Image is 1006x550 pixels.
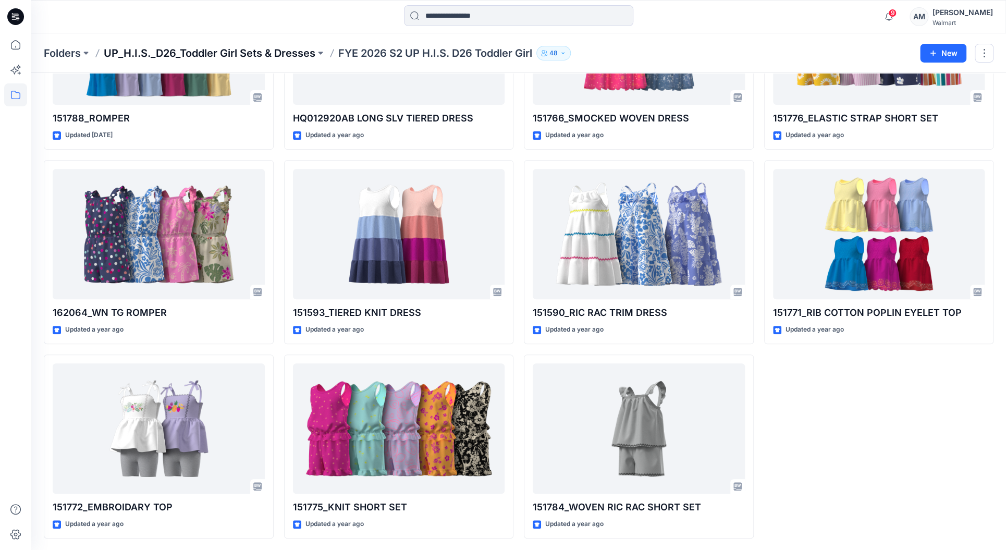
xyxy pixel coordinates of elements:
[773,111,985,126] p: 151776_ELASTIC STRAP SHORT SET
[545,324,604,335] p: Updated a year ago
[533,111,745,126] p: 151766_SMOCKED WOVEN DRESS
[44,46,81,60] a: Folders
[786,130,844,141] p: Updated a year ago
[545,130,604,141] p: Updated a year ago
[53,500,265,515] p: 151772_EMBROIDARY TOP
[65,519,124,530] p: Updated a year ago
[533,169,745,299] a: 151590_RIC RAC TRIM DRESS
[305,130,364,141] p: Updated a year ago
[933,19,993,27] div: Walmart
[293,305,505,320] p: 151593_TIERED KNIT DRESS
[533,500,745,515] p: 151784_WOVEN RIC RAC SHORT SET
[293,169,505,299] a: 151593_TIERED KNIT DRESS
[533,363,745,494] a: 151784_WOVEN RIC RAC SHORT SET
[65,130,113,141] p: Updated [DATE]
[338,46,532,60] p: FYE 2026 S2 UP H.I.S. D26 Toddler Girl
[305,519,364,530] p: Updated a year ago
[53,305,265,320] p: 162064_WN TG ROMPER
[786,324,844,335] p: Updated a year ago
[53,111,265,126] p: 151788_ROMPER
[536,46,571,60] button: 48
[888,9,897,17] span: 9
[773,169,985,299] a: 151771_RIB COTTON POPLIN EYELET TOP
[65,324,124,335] p: Updated a year ago
[773,305,985,320] p: 151771_RIB COTTON POPLIN EYELET TOP
[104,46,315,60] a: UP_H.I.S._D26_Toddler Girl Sets & Dresses
[545,519,604,530] p: Updated a year ago
[293,363,505,494] a: 151775_KNIT SHORT SET
[305,324,364,335] p: Updated a year ago
[933,6,993,19] div: [PERSON_NAME]
[293,111,505,126] p: HQ012920AB LONG SLV TIERED DRESS
[910,7,928,26] div: AM
[293,500,505,515] p: 151775_KNIT SHORT SET
[533,305,745,320] p: 151590_RIC RAC TRIM DRESS
[549,47,558,59] p: 48
[53,169,265,299] a: 162064_WN TG ROMPER
[920,44,966,63] button: New
[53,363,265,494] a: 151772_EMBROIDARY TOP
